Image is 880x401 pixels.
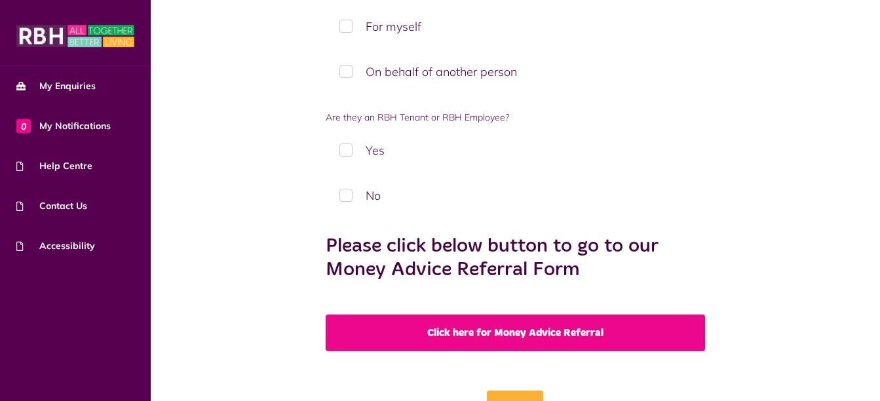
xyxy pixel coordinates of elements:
[16,159,92,173] span: Help Centre
[16,119,111,133] span: My Notifications
[326,315,704,351] a: Click here for Money Advice Referral
[326,111,704,124] label: Are they an RBH Tenant or RBH Employee?
[16,79,96,93] span: My Enquiries
[326,52,704,91] label: On behalf of another person
[16,23,134,49] img: MyRBH
[326,131,704,170] label: Yes
[16,239,95,253] span: Accessibility
[326,176,704,215] label: No
[326,235,704,282] h2: Please click below button to go to our Money Advice Referral Form
[16,199,87,213] span: Contact Us
[326,7,704,46] label: For myself
[16,119,31,133] span: 0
